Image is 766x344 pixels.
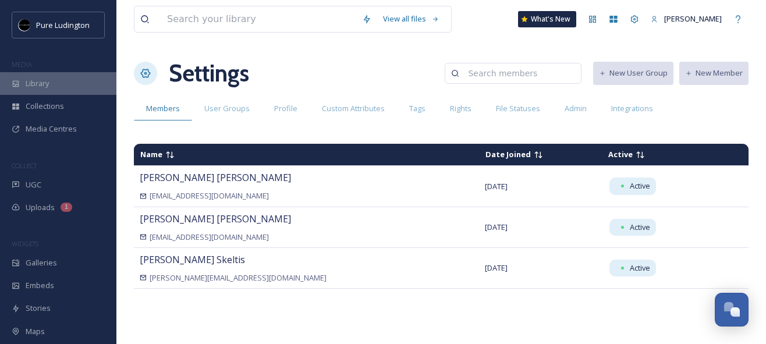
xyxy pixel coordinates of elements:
span: Embeds [26,280,54,291]
button: Open Chat [715,293,749,327]
input: Search your library [161,6,356,32]
span: Uploads [26,202,55,213]
span: [DATE] [485,222,508,232]
span: Admin [565,103,587,114]
td: Sort descending [134,144,478,165]
span: Name [140,149,162,159]
td: Sort descending [727,150,748,159]
span: UGC [26,179,41,190]
span: Active [630,263,650,274]
span: WIDGETS [12,239,38,248]
span: Media Centres [26,123,77,134]
span: Maps [26,326,45,337]
span: Members [146,103,180,114]
span: [DATE] [485,181,508,191]
span: File Statuses [496,103,540,114]
span: Library [26,78,49,89]
span: [EMAIL_ADDRESS][DOMAIN_NAME] [150,232,269,243]
input: Search members [462,62,575,85]
span: [PERSON_NAME] Skeltis [140,253,245,266]
span: [PERSON_NAME][EMAIL_ADDRESS][DOMAIN_NAME] [150,272,327,283]
span: COLLECT [12,161,37,170]
span: Active [630,222,650,233]
span: Pure Ludington [36,20,90,30]
td: Sort descending [602,144,726,165]
span: Stories [26,303,51,314]
span: Date Joined [485,149,531,159]
a: What's New [518,11,576,27]
span: Integrations [611,103,653,114]
h1: Settings [169,56,249,91]
span: [PERSON_NAME] [PERSON_NAME] [140,171,291,184]
a: [PERSON_NAME] [645,8,728,30]
span: Tags [409,103,425,114]
a: View all files [377,8,445,30]
span: [EMAIL_ADDRESS][DOMAIN_NAME] [150,190,269,201]
span: [PERSON_NAME] [664,13,722,24]
span: Active [630,180,650,191]
button: New Member [679,62,749,84]
img: pureludingtonF-2.png [19,19,30,31]
td: Sort ascending [480,144,601,165]
span: [DATE] [485,263,508,273]
span: MEDIA [12,60,32,69]
span: Rights [450,103,471,114]
span: User Groups [204,103,250,114]
span: Galleries [26,257,57,268]
div: 1 [61,203,72,212]
button: New User Group [593,62,673,84]
span: Active [608,149,633,159]
span: [PERSON_NAME] [PERSON_NAME] [140,212,291,225]
span: Collections [26,101,64,112]
span: Custom Attributes [322,103,385,114]
span: Profile [274,103,297,114]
